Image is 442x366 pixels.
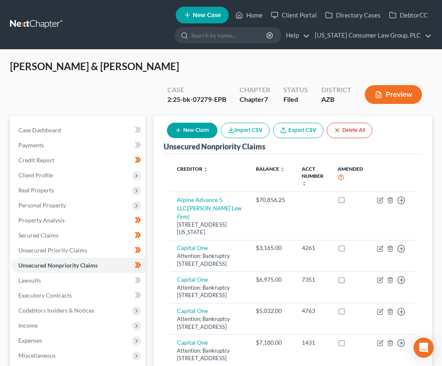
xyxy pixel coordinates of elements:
div: Attention: Bankruptcy [STREET_ADDRESS] [177,347,242,362]
div: 4261 [302,244,324,252]
div: Attention: Bankruptcy [STREET_ADDRESS] [177,252,242,268]
a: Executory Contracts [12,288,145,303]
div: Open Intercom Messenger [414,338,434,358]
button: Delete All [327,123,372,138]
a: Unsecured Priority Claims [12,243,145,258]
span: Unsecured Nonpriority Claims [18,262,98,269]
div: District [321,85,351,95]
span: Client Profile [18,172,53,179]
div: $6,975.00 [256,275,288,284]
i: unfold_more [280,167,285,172]
div: 1431 [302,338,324,347]
button: Preview [365,85,422,104]
span: Personal Property [18,202,66,209]
div: Attention: Bankruptcy [STREET_ADDRESS] [177,315,242,331]
i: unfold_more [302,181,307,186]
div: 7351 [302,275,324,284]
div: $5,032.00 [256,307,288,315]
a: Balance unfold_more [256,166,285,172]
a: Case Dashboard [12,123,145,138]
span: Real Property [18,187,54,194]
a: Secured Claims [12,228,145,243]
div: $3,165.00 [256,244,288,252]
span: Secured Claims [18,232,58,239]
a: Creditor unfold_more [177,166,208,172]
a: Lawsuits [12,273,145,288]
span: Unsecured Priority Claims [18,247,87,254]
a: Property Analysis [12,213,145,228]
div: Filed [283,95,308,104]
div: $7,180.00 [256,338,288,347]
span: Expenses [18,337,42,344]
span: Miscellaneous [18,352,56,359]
span: Payments [18,141,44,149]
a: Directory Cases [321,8,385,23]
div: 4763 [302,307,324,315]
i: ([PERSON_NAME] Law Firm) [177,204,242,220]
span: New Case [193,12,221,18]
div: [STREET_ADDRESS][US_STATE] [177,221,242,236]
a: Payments [12,138,145,153]
div: Case [167,85,226,95]
div: Status [283,85,308,95]
a: Capital One [177,244,208,251]
div: Chapter [240,85,270,95]
button: New Claim [167,123,217,138]
a: Export CSV [273,123,323,138]
a: Help [282,28,310,43]
input: Search by name... [191,28,268,43]
a: Unsecured Nonpriority Claims [12,258,145,273]
a: Capital One [177,276,208,283]
div: Chapter [240,95,270,104]
span: Lawsuits [18,277,41,284]
span: Income [18,322,38,329]
span: Codebtors Insiders & Notices [18,307,94,314]
a: [US_STATE] Consumer Law Group, PLC [311,28,432,43]
div: Unsecured Nonpriority Claims [164,141,265,151]
a: DebtorCC [385,8,432,23]
span: Credit Report [18,156,54,164]
a: Client Portal [267,8,321,23]
a: Credit Report [12,153,145,168]
a: Capital One [177,307,208,314]
div: $70,856.25 [256,196,288,204]
span: 7 [264,95,268,103]
a: Acct Number unfold_more [302,166,323,186]
a: Home [231,8,267,23]
span: Case Dashboard [18,126,61,134]
span: Executory Contracts [18,292,72,299]
a: Capital One [177,339,208,346]
a: Alpine Advance 5 LLC([PERSON_NAME] Law Firm) [177,196,242,220]
span: [PERSON_NAME] & [PERSON_NAME] [10,60,179,72]
div: AZB [321,95,351,104]
i: unfold_more [203,167,208,172]
span: Property Analysis [18,217,65,224]
div: Attention: Bankruptcy [STREET_ADDRESS] [177,284,242,299]
th: Amended [331,161,370,192]
button: Import CSV [221,123,270,138]
div: 2:25-bk-07279-EPB [167,95,226,104]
